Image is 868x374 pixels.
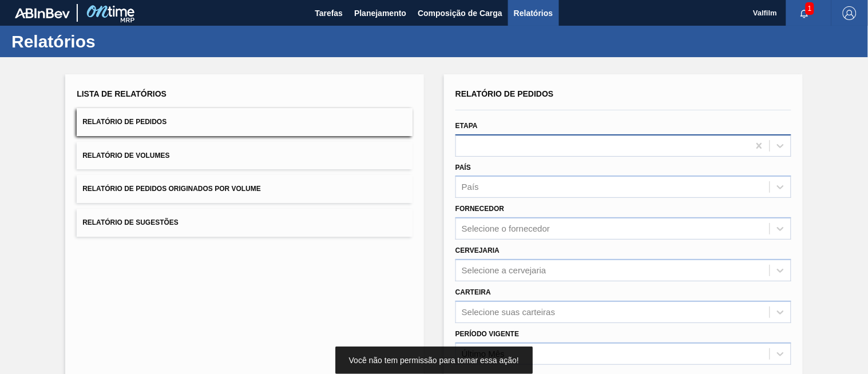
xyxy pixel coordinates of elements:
[462,307,555,317] div: Selecione suas carteiras
[455,89,554,98] span: Relatório de Pedidos
[462,224,550,234] div: Selecione o fornecedor
[786,5,823,21] button: Notificações
[82,118,167,126] span: Relatório de Pedidos
[514,6,553,20] span: Relatórios
[354,6,406,20] span: Planejamento
[349,356,519,365] span: Você não tem permissão para tomar essa ação!
[455,205,504,213] label: Fornecedor
[455,246,500,254] label: Cervejaria
[455,122,478,130] label: Etapa
[418,6,502,20] span: Composição de Carga
[462,182,479,192] div: País
[462,265,546,275] div: Selecione a cervejaria
[15,8,70,18] img: TNhmsLtSVTkK8tSr43FrP2fwEKptu5GPRR3wAAAABJRU5ErkJggg==
[82,218,179,226] span: Relatório de Sugestões
[843,6,857,20] img: Logout
[455,330,519,338] label: Período Vigente
[82,152,169,160] span: Relatório de Volumes
[77,142,413,170] button: Relatório de Volumes
[455,164,471,172] label: País
[77,89,167,98] span: Lista de Relatórios
[82,185,261,193] span: Relatório de Pedidos Originados por Volume
[77,108,413,136] button: Relatório de Pedidos
[455,288,491,296] label: Carteira
[11,35,215,48] h1: Relatórios
[77,175,413,203] button: Relatório de Pedidos Originados por Volume
[77,209,413,237] button: Relatório de Sugestões
[315,6,343,20] span: Tarefas
[806,2,814,15] span: 1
